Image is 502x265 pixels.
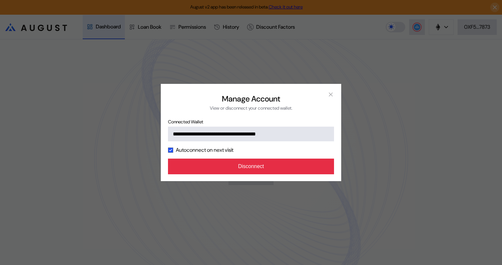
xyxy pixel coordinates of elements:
[168,159,334,174] button: Disconnect
[210,105,293,111] div: View or disconnect your connected wallet.
[168,119,334,125] span: Connected Wallet
[222,94,280,104] h2: Manage Account
[176,147,233,153] label: Autoconnect on next visit
[326,89,336,100] button: close modal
